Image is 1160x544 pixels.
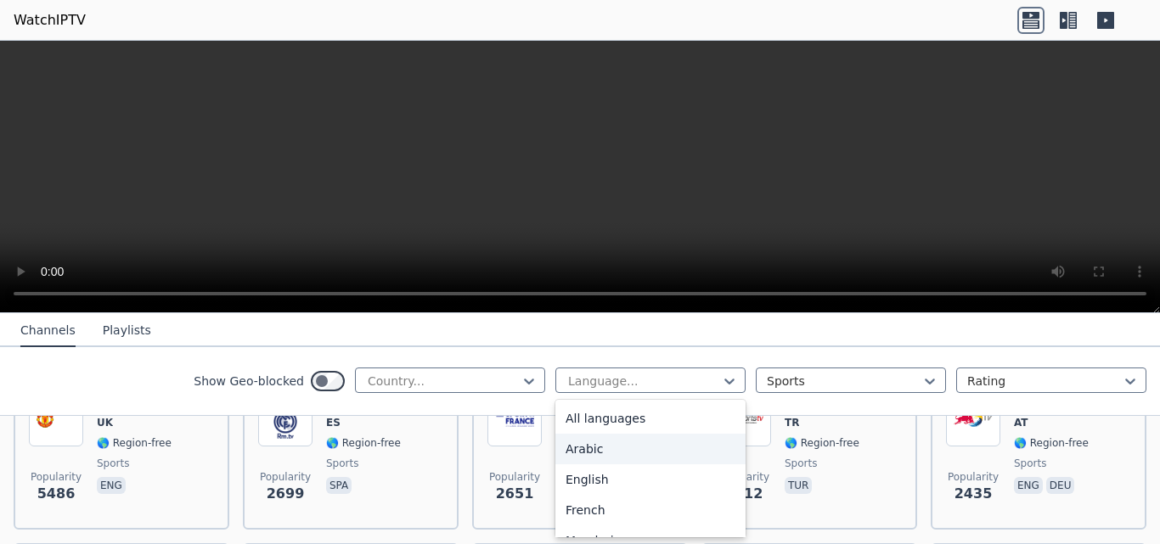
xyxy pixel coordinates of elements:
[267,484,305,504] span: 2699
[326,457,358,470] span: sports
[97,416,113,429] span: UK
[555,495,746,525] div: French
[20,315,76,347] button: Channels
[97,457,129,470] span: sports
[97,477,126,494] p: eng
[487,392,542,446] img: Sport en France
[954,484,993,504] span: 2435
[785,416,799,429] span: TR
[29,392,83,446] img: MUTV
[97,436,172,450] span: 🌎 Region-free
[946,392,1000,446] img: Red Bull TV
[31,470,82,484] span: Popularity
[37,484,76,504] span: 5486
[1014,416,1028,429] span: AT
[258,392,313,446] img: Real Madrid TV
[948,470,999,484] span: Popularity
[555,403,746,434] div: All languages
[785,457,817,470] span: sports
[555,434,746,464] div: Arabic
[1014,477,1043,494] p: eng
[260,470,311,484] span: Popularity
[326,477,352,494] p: spa
[496,484,534,504] span: 2651
[326,416,341,429] span: ES
[1046,477,1075,494] p: deu
[1014,436,1089,450] span: 🌎 Region-free
[14,10,86,31] a: WatchIPTV
[1014,457,1046,470] span: sports
[785,477,812,494] p: tur
[489,470,540,484] span: Popularity
[555,464,746,495] div: English
[785,436,859,450] span: 🌎 Region-free
[103,315,151,347] button: Playlists
[194,373,304,390] label: Show Geo-blocked
[326,436,401,450] span: 🌎 Region-free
